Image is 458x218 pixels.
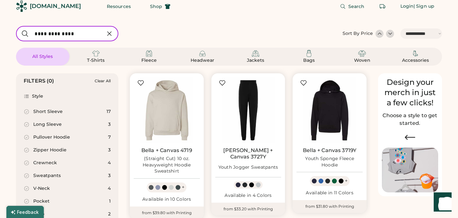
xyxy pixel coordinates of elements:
h2: Choose a style to get started. [382,112,438,127]
div: Pocket [33,198,50,205]
div: + [182,184,185,191]
div: from $33.20 with Printing [211,203,285,215]
img: Jackets Icon [252,50,259,57]
div: 3 [108,147,111,153]
div: Short Sleeve [33,109,63,115]
img: Accessories Icon [412,50,419,57]
div: Bags [295,57,323,64]
div: 4 [108,160,111,166]
div: + [345,177,348,184]
img: BELLA + CANVAS 4719 (Straight Cut) 10 oz. Heavyweight Hoodie Sweatshirt [134,77,200,143]
div: Jackets [241,57,270,64]
div: Woven [348,57,376,64]
div: Available in 11 Colors [296,190,363,196]
div: (Straight Cut) 10 oz. Heavyweight Hoodie Sweatshirt [134,156,200,175]
div: Available in 10 Colors [134,196,200,203]
div: Login [400,3,414,10]
div: 17 [107,109,111,115]
div: Youth Jogger Sweatpants [218,164,278,171]
div: Accessories [401,57,430,64]
img: Woven Icon [358,50,366,57]
a: Bella + Canvas 4719 [141,147,192,154]
img: T-Shirts Icon [92,50,100,57]
div: from $31.80 with Printing [293,200,367,213]
div: Long Sleeve [33,121,62,128]
div: 7 [108,134,111,141]
img: Bags Icon [305,50,313,57]
div: Crewneck [33,160,57,166]
div: Youth Sponge Fleece Hoodie [296,156,363,168]
img: BELLA + CANVAS 3719Y Youth Sponge Fleece Hoodie [296,77,363,143]
img: Image of Lisa Congdon Eye Print on T-Shirt and Hat [382,148,438,193]
div: Available in 4 Colors [215,192,281,199]
iframe: Front Chat [428,189,455,217]
div: Clear All [95,79,111,83]
div: | Sign up [414,3,434,10]
div: 4 [108,185,111,192]
div: All Styles [28,53,57,60]
div: Pullover Hoodie [33,134,70,141]
div: Sort By Price [343,30,373,37]
div: Zipper Hoodie [33,147,67,153]
a: [PERSON_NAME] + Canvas 3727Y [215,147,281,160]
img: Headwear Icon [199,50,206,57]
img: BELLA + CANVAS 3727Y Youth Jogger Sweatpants [215,77,281,143]
img: Rendered Logo - Screens [16,1,27,12]
div: T-Shirts [82,57,110,64]
a: Bella + Canvas 3719Y [303,147,356,154]
div: Design your merch in just a few clicks! [382,77,438,108]
div: FILTERS (0) [24,77,54,85]
div: Headwear [188,57,217,64]
img: Fleece Icon [145,50,153,57]
div: V-Neck [33,185,50,192]
div: [DOMAIN_NAME] [30,2,81,10]
div: 2 [108,211,111,217]
div: Fleece [135,57,163,64]
div: 3 [108,173,111,179]
div: Sweatpants [33,173,61,179]
span: Search [348,4,365,9]
div: 1 [109,198,111,205]
div: 3 [108,121,111,128]
div: Style [32,93,43,100]
span: Shop [150,4,162,9]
